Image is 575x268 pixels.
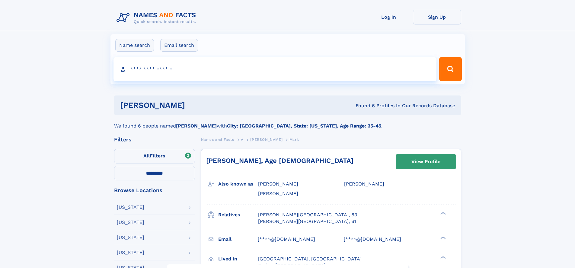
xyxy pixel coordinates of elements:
div: ❯ [439,255,446,259]
div: ❯ [439,236,446,240]
a: [PERSON_NAME][GEOGRAPHIC_DATA], 61 [258,218,356,225]
h3: Email [218,234,258,244]
div: Filters [114,137,195,142]
label: Email search [160,39,198,52]
div: We found 6 people named with . [114,115,461,130]
span: [PERSON_NAME] [250,137,283,142]
div: ❯ [439,211,446,215]
div: [US_STATE] [117,205,144,210]
b: City: [GEOGRAPHIC_DATA], State: [US_STATE], Age Range: 35-45 [227,123,381,129]
h3: Also known as [218,179,258,189]
span: A [241,137,244,142]
h1: [PERSON_NAME] [120,102,270,109]
a: View Profile [396,154,456,169]
b: [PERSON_NAME] [176,123,217,129]
a: Log In [365,10,413,24]
span: [PERSON_NAME] [258,191,298,196]
a: [PERSON_NAME], Age [DEMOGRAPHIC_DATA] [206,157,353,164]
div: [US_STATE] [117,220,144,225]
h3: Relatives [218,210,258,220]
span: [PERSON_NAME] [344,181,384,187]
button: Search Button [439,57,462,81]
span: All [143,153,150,159]
div: Browse Locations [114,188,195,193]
span: Mark [289,137,299,142]
a: Sign Up [413,10,461,24]
img: Logo Names and Facts [114,10,201,26]
span: [GEOGRAPHIC_DATA], [GEOGRAPHIC_DATA] [258,256,362,262]
a: Names and Facts [201,136,234,143]
div: View Profile [411,155,440,169]
h3: Lived in [218,254,258,264]
a: [PERSON_NAME][GEOGRAPHIC_DATA], 83 [258,211,357,218]
a: [PERSON_NAME] [250,136,283,143]
input: search input [113,57,437,81]
label: Filters [114,149,195,163]
div: [US_STATE] [117,235,144,240]
a: A [241,136,244,143]
label: Name search [115,39,154,52]
div: [US_STATE] [117,250,144,255]
div: Found 6 Profiles In Our Records Database [270,102,455,109]
span: [PERSON_NAME] [258,181,298,187]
